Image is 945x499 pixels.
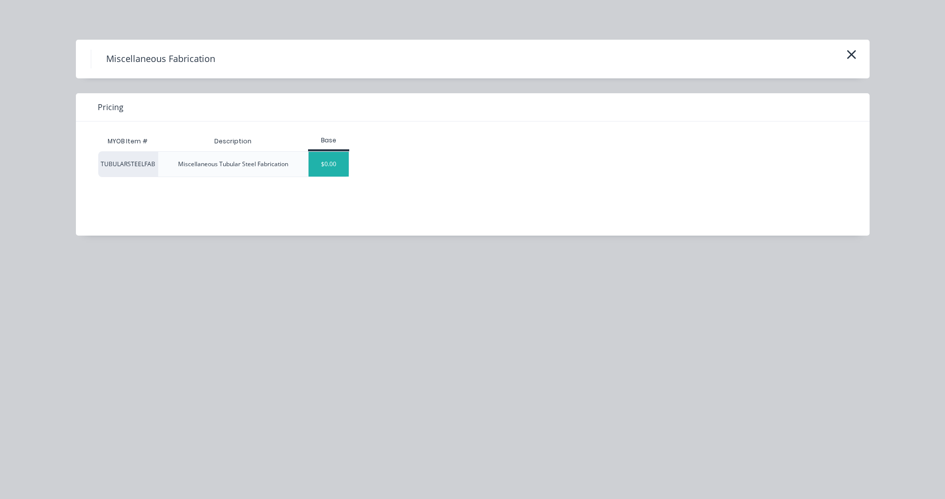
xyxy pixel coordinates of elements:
div: Base [308,136,349,145]
span: Pricing [98,101,124,113]
div: $0.00 [309,152,349,177]
div: TUBULARSTEELFAB [98,151,158,177]
div: Description [206,129,259,154]
div: Miscellaneous Tubular Steel Fabrication [178,160,288,169]
div: MYOB Item # [98,131,158,151]
h4: Miscellaneous Fabrication [91,50,230,68]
